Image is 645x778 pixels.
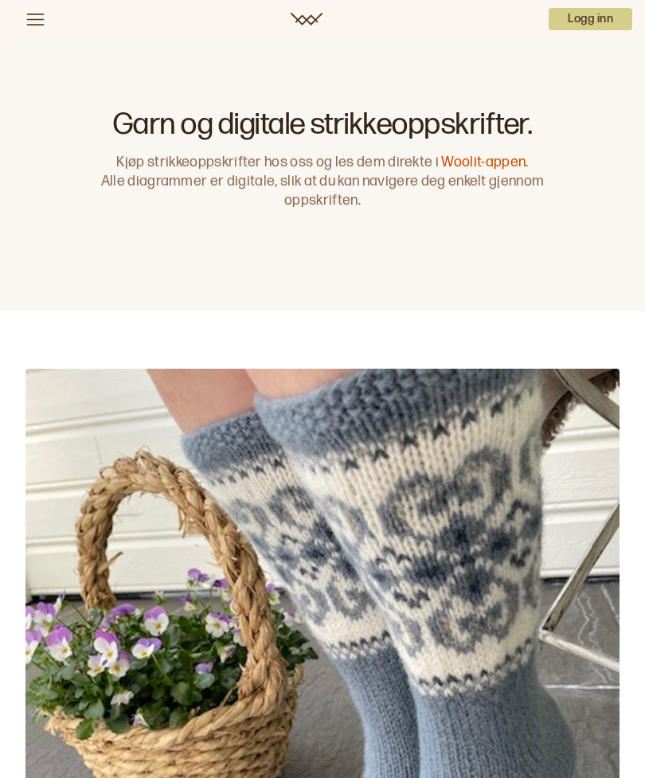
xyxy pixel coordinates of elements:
[441,154,528,170] a: Woolit-appen.
[93,153,552,210] p: Kjøp strikkeoppskrifter hos oss og les dem direkte i Alle diagrammer er digitale, slik at du kan ...
[549,8,632,30] button: User dropdown
[291,13,322,25] a: Woolit
[549,8,632,30] p: Logg inn
[93,110,552,140] h1: Garn og digitale strikkeoppskrifter.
